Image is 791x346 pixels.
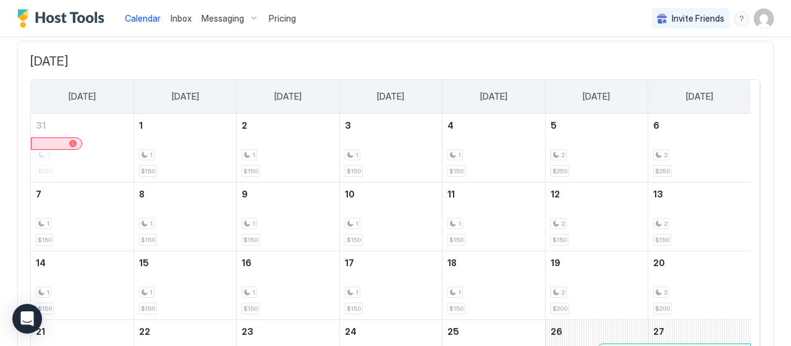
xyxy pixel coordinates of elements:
[340,320,442,343] a: September 24, 2025
[339,251,442,319] td: September 17, 2025
[252,151,255,159] span: 1
[237,251,339,319] td: September 16, 2025
[150,288,153,296] span: 1
[552,305,567,313] span: $200
[545,251,648,319] td: September 19, 2025
[345,257,354,268] span: 17
[339,114,442,183] td: September 3, 2025
[458,220,461,228] span: 1
[242,257,252,268] span: 16
[69,91,96,102] span: [DATE]
[347,167,361,175] span: $150
[570,80,622,113] a: Friday
[648,114,751,137] a: September 6, 2025
[442,320,544,343] a: September 25, 2025
[655,305,670,313] span: $200
[237,182,339,251] td: September 9, 2025
[46,220,49,228] span: 1
[159,80,211,113] a: Monday
[377,91,404,102] span: [DATE]
[561,288,565,296] span: 2
[237,114,339,183] td: September 2, 2025
[56,80,108,113] a: Sunday
[171,12,192,25] a: Inbox
[447,326,459,337] span: 25
[653,326,664,337] span: 27
[355,151,358,159] span: 1
[653,257,665,268] span: 20
[345,189,355,199] span: 10
[442,114,545,183] td: September 4, 2025
[551,189,560,199] span: 12
[139,189,145,199] span: 8
[655,236,669,244] span: $150
[17,9,110,28] a: Host Tools Logo
[664,151,667,159] span: 2
[561,151,565,159] span: 2
[442,182,545,251] td: September 11, 2025
[243,236,258,244] span: $150
[12,304,42,334] div: Open Intercom Messenger
[355,220,358,228] span: 1
[551,120,557,131] span: 5
[545,114,648,183] td: September 5, 2025
[355,288,358,296] span: 1
[551,257,560,268] span: 19
[442,114,544,137] a: September 4, 2025
[653,189,663,199] span: 13
[442,251,545,319] td: September 18, 2025
[133,182,236,251] td: September 8, 2025
[252,288,255,296] span: 1
[274,91,302,102] span: [DATE]
[139,257,149,268] span: 15
[36,120,46,131] span: 31
[648,251,751,274] a: September 20, 2025
[30,54,761,69] span: [DATE]
[546,183,648,205] a: September 12, 2025
[664,288,667,296] span: 2
[754,9,774,28] div: User profile
[664,220,667,228] span: 2
[134,183,236,205] a: September 8, 2025
[237,114,339,137] a: September 2, 2025
[141,305,155,313] span: $150
[653,120,659,131] span: 6
[125,12,161,25] a: Calendar
[561,220,565,228] span: 2
[31,183,133,205] a: September 7, 2025
[648,251,751,319] td: September 20, 2025
[552,236,567,244] span: $150
[134,114,236,137] a: September 1, 2025
[242,326,253,337] span: 23
[243,167,258,175] span: $150
[237,183,339,205] a: September 9, 2025
[36,326,45,337] span: 21
[36,189,41,199] span: 7
[458,288,461,296] span: 1
[262,80,314,113] a: Tuesday
[171,13,192,24] span: Inbox
[347,305,361,313] span: $150
[449,236,463,244] span: $150
[545,182,648,251] td: September 12, 2025
[583,91,610,102] span: [DATE]
[447,257,457,268] span: 18
[546,114,648,137] a: September 5, 2025
[340,114,442,137] a: September 3, 2025
[442,251,544,274] a: September 18, 2025
[648,320,751,343] a: September 27, 2025
[134,320,236,343] a: September 22, 2025
[340,183,442,205] a: September 10, 2025
[339,182,442,251] td: September 10, 2025
[365,80,417,113] a: Wednesday
[672,13,724,24] span: Invite Friends
[340,251,442,274] a: September 17, 2025
[31,114,133,183] td: August 31, 2025
[345,120,351,131] span: 3
[237,320,339,343] a: September 23, 2025
[252,220,255,228] span: 1
[31,182,133,251] td: September 7, 2025
[480,91,507,102] span: [DATE]
[546,251,648,274] a: September 19, 2025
